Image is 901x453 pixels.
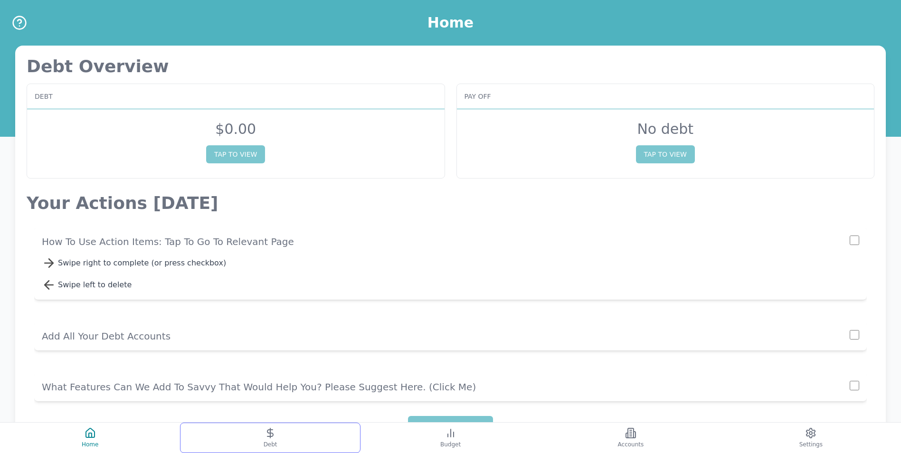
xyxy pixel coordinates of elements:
button: TAP TO VIEW [206,145,265,163]
div: Swipe left to delete [58,279,859,291]
p: Add All Your Debt Accounts [42,330,850,343]
button: Tap to show more [408,416,493,434]
span: Home [82,441,98,448]
p: Your Actions [DATE] [27,194,874,213]
span: Debt [264,441,277,448]
span: Accounts [618,441,644,448]
button: TAP TO VIEW [636,145,695,163]
span: Pay off [465,92,491,101]
span: $ 0.00 [215,121,256,137]
span: No debt [637,121,693,137]
button: Budget [360,423,541,453]
p: Debt Overview [27,57,874,76]
button: Help [11,15,28,31]
button: Accounts [541,423,721,453]
p: What Features Can We Add To Savvy That Would Help You? Please Suggest Here. (click me) [42,380,850,394]
span: Budget [440,441,461,448]
button: Settings [721,423,901,453]
h1: Home [427,14,474,31]
p: How to use action items: Tap to go to relevant page [42,235,850,248]
span: Settings [799,441,823,448]
div: Swipe right to complete (or press checkbox) [58,257,859,269]
span: Debt [35,92,53,101]
button: Debt [180,423,360,453]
